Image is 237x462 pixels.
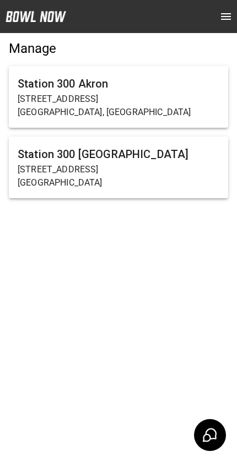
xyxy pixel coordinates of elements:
[9,40,228,57] h5: Manage
[18,93,219,106] p: [STREET_ADDRESS]
[18,106,219,119] p: [GEOGRAPHIC_DATA], [GEOGRAPHIC_DATA]
[18,145,219,163] h6: Station 300 [GEOGRAPHIC_DATA]
[18,176,219,189] p: [GEOGRAPHIC_DATA]
[18,163,219,176] p: [STREET_ADDRESS]
[18,75,219,93] h6: Station 300 Akron
[6,11,66,22] img: logo
[215,6,237,28] button: open drawer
